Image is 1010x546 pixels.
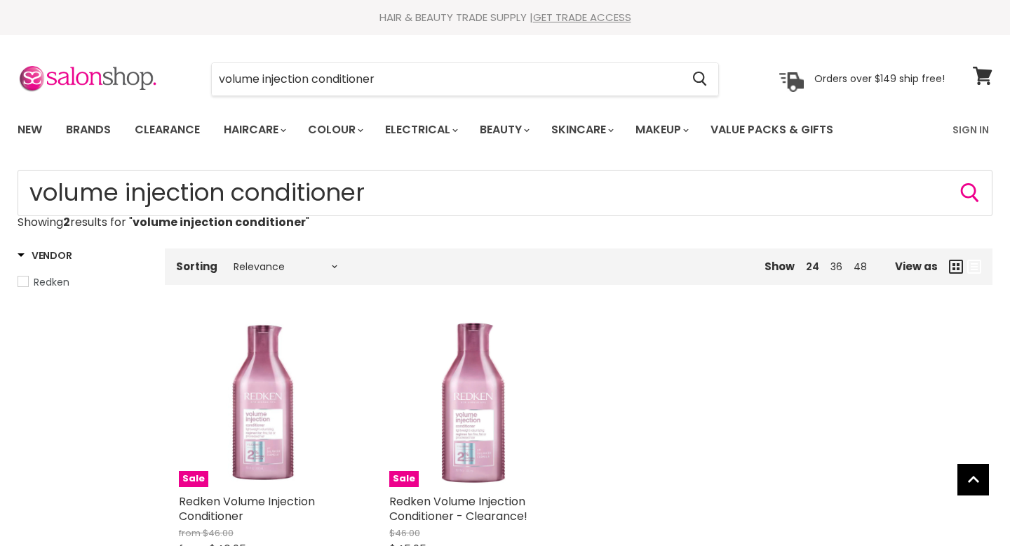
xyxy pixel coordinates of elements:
[297,115,372,145] a: Colour
[408,319,540,487] img: Redken Volume Injection Conditioner - Clearance!
[389,493,527,524] a: Redken Volume Injection Conditioner - Clearance!
[469,115,538,145] a: Beauty
[944,115,997,145] a: Sign In
[18,216,992,229] p: Showing results for " "
[18,170,992,216] form: Product
[389,471,419,487] span: Sale
[203,526,234,540] span: $46.00
[213,115,295,145] a: Haircare
[375,115,466,145] a: Electrical
[854,260,867,274] a: 48
[389,526,420,540] span: $46.00
[34,275,69,289] span: Redken
[389,319,558,487] a: Redken Volume Injection Conditioner - Clearance!Sale
[895,260,938,272] span: View as
[830,260,842,274] a: 36
[533,10,631,25] a: GET TRADE ACCESS
[212,63,681,95] input: Search
[63,214,70,230] strong: 2
[959,182,981,204] button: Search
[179,526,201,540] span: from
[55,115,121,145] a: Brands
[18,274,147,290] a: Redken
[700,115,844,145] a: Value Packs & Gifts
[211,62,719,96] form: Product
[625,115,697,145] a: Makeup
[7,109,894,150] ul: Main menu
[18,170,992,216] input: Search
[765,259,795,274] span: Show
[541,115,622,145] a: Skincare
[133,214,306,230] strong: volume injection conditioner
[814,72,945,85] p: Orders over $149 ship free!
[681,63,718,95] button: Search
[179,319,347,487] img: Redken Volume Injection Conditioner
[179,471,208,487] span: Sale
[124,115,210,145] a: Clearance
[7,115,53,145] a: New
[179,493,315,524] a: Redken Volume Injection Conditioner
[18,248,72,262] h3: Vendor
[179,319,347,487] a: Redken Volume Injection ConditionerSale
[806,260,819,274] a: 24
[176,260,217,272] label: Sorting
